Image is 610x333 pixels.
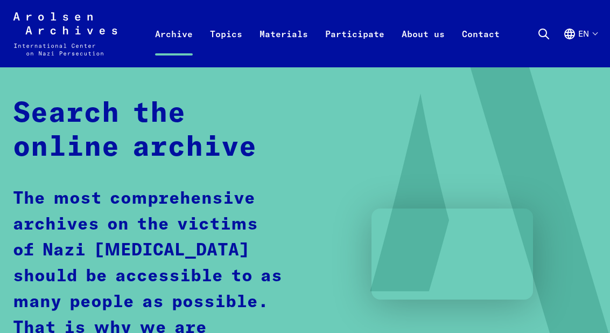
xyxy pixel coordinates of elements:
[146,24,201,67] a: Archive
[13,100,257,162] strong: Search the online archive
[201,24,251,67] a: Topics
[453,24,508,67] a: Contact
[393,24,453,67] a: About us
[251,24,317,67] a: Materials
[146,12,508,55] nav: Primary
[317,24,393,67] a: Participate
[563,27,597,65] button: English, language selection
